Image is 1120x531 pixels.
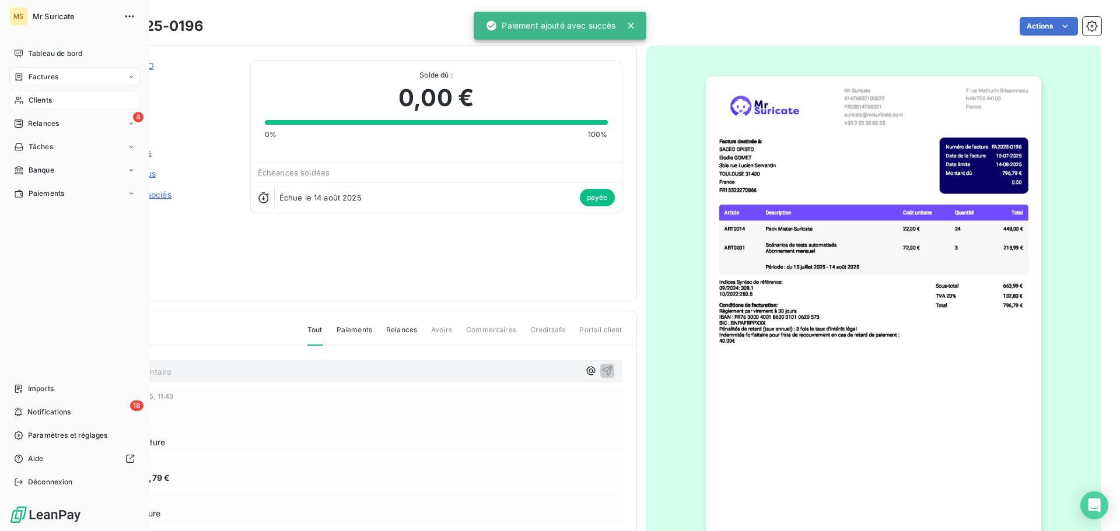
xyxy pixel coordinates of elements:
span: 0,00 € [398,80,474,115]
a: Paiements [9,184,139,203]
a: Banque [9,161,139,180]
a: Tableau de bord [9,44,139,63]
span: Déconnexion [28,477,73,487]
span: Notifications [27,407,71,417]
span: Avoirs [431,325,452,344]
span: Paiements [337,325,372,344]
span: Clients [29,95,52,106]
span: Banque [29,165,54,175]
div: MS [9,7,28,26]
span: Solde dû : [265,70,608,80]
span: Aide [28,453,44,464]
a: Aide [9,449,139,468]
span: Relances [386,325,417,344]
span: Mr Suricate [33,12,117,21]
span: Imports [28,384,54,394]
span: payée [580,189,615,206]
a: Clients [9,91,139,110]
div: Open Intercom Messenger [1080,491,1108,519]
a: Factures [9,68,139,86]
span: 4 [133,112,143,122]
a: Paramètres et réglages [9,426,139,445]
span: Paiements [29,188,64,199]
span: Portail client [579,325,622,344]
div: Paiement ajouté avec succès [485,15,615,36]
span: Factures [29,72,58,82]
span: Échue le 14 août 2025 [279,193,362,202]
span: Creditsafe [530,325,566,344]
a: Imports [9,379,139,398]
span: 0% [265,129,276,140]
a: 4Relances [9,114,139,133]
span: Relances [28,118,59,129]
img: Logo LeanPay [9,505,82,524]
a: Tâches [9,138,139,156]
span: Tout [307,325,323,346]
span: Échéances soldées [258,168,330,177]
span: Paramètres et réglages [28,430,107,441]
span: 796,79 € [134,472,170,484]
span: Tâches [29,142,53,152]
span: 18 [130,400,143,411]
h3: FA2025-0196 [109,16,204,37]
button: Actions [1020,17,1078,36]
span: Tableau de bord [28,48,82,59]
span: Commentaires [466,325,516,344]
span: 100% [588,129,608,140]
